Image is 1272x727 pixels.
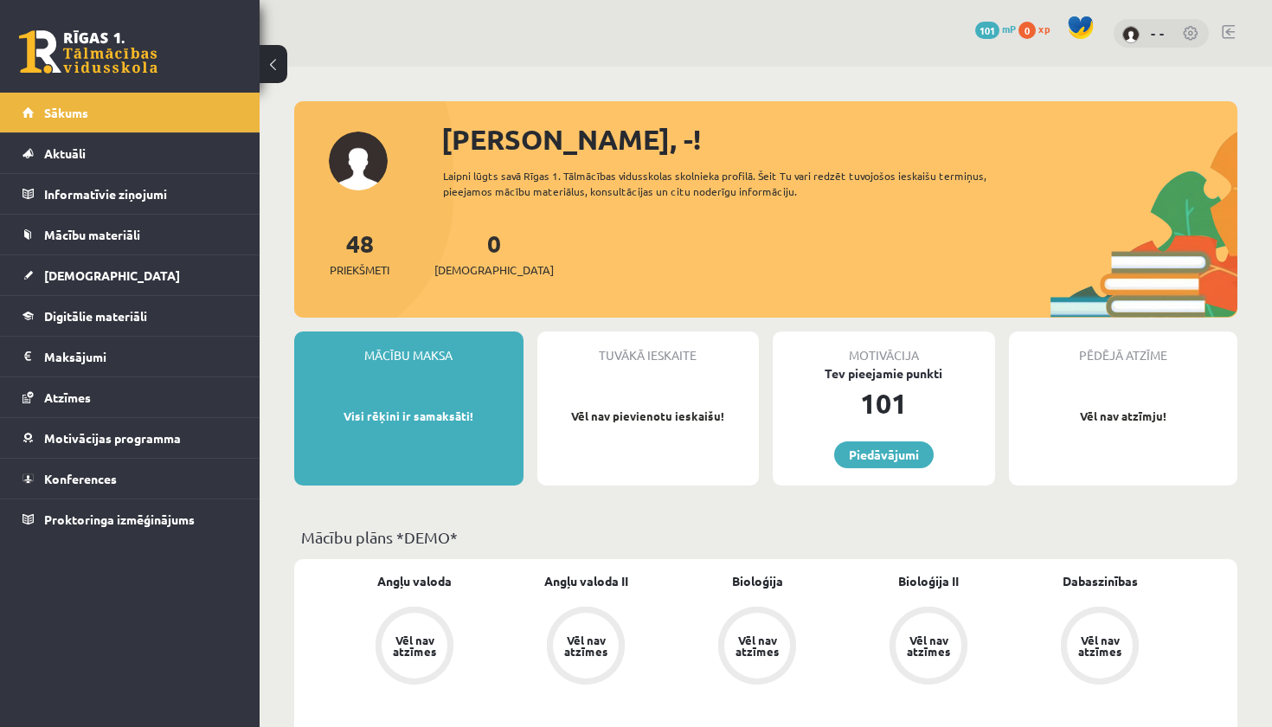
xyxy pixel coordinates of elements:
span: Motivācijas programma [44,430,181,446]
a: Angļu valoda II [544,572,628,590]
a: Maksājumi [22,337,238,376]
span: [DEMOGRAPHIC_DATA] [44,267,180,283]
img: - - [1122,26,1140,43]
div: Mācību maksa [294,331,524,364]
a: Aktuāli [22,133,238,173]
span: Digitālie materiāli [44,308,147,324]
p: Vēl nav atzīmju! [1018,408,1230,425]
span: Priekšmeti [330,261,389,279]
span: xp [1038,22,1050,35]
span: Mācību materiāli [44,227,140,242]
a: Bioloģija [732,572,783,590]
p: Visi rēķini ir samaksāti! [303,408,515,425]
span: [DEMOGRAPHIC_DATA] [434,261,554,279]
a: Sākums [22,93,238,132]
a: Motivācijas programma [22,418,238,458]
a: Atzīmes [22,377,238,417]
a: Digitālie materiāli [22,296,238,336]
span: mP [1002,22,1016,35]
span: Konferences [44,471,117,486]
p: Mācību plāns *DEMO* [301,525,1230,549]
a: Mācību materiāli [22,215,238,254]
a: Vēl nav atzīmes [1014,607,1185,688]
div: Motivācija [773,331,995,364]
a: Konferences [22,459,238,499]
div: Vēl nav atzīmes [1076,634,1124,657]
a: Piedāvājumi [834,441,934,468]
a: 0 xp [1018,22,1058,35]
a: Dabaszinības [1063,572,1138,590]
span: 101 [975,22,999,39]
div: Vēl nav atzīmes [390,634,439,657]
span: Sākums [44,105,88,120]
div: Vēl nav atzīmes [562,634,610,657]
div: Tuvākā ieskaite [537,331,760,364]
span: 0 [1018,22,1036,39]
div: 101 [773,383,995,424]
a: 101 mP [975,22,1016,35]
a: [DEMOGRAPHIC_DATA] [22,255,238,295]
a: Angļu valoda [377,572,452,590]
a: Rīgas 1. Tālmācības vidusskola [19,30,157,74]
span: Proktoringa izmēģinājums [44,511,195,527]
a: Vēl nav atzīmes [500,607,671,688]
a: Vēl nav atzīmes [329,607,500,688]
a: Informatīvie ziņojumi [22,174,238,214]
a: Vēl nav atzīmes [671,607,843,688]
p: Vēl nav pievienotu ieskaišu! [546,408,751,425]
div: Vēl nav atzīmes [733,634,781,657]
span: Atzīmes [44,389,91,405]
div: Tev pieejamie punkti [773,364,995,383]
legend: Informatīvie ziņojumi [44,174,238,214]
a: Proktoringa izmēģinājums [22,499,238,539]
a: Bioloģija II [898,572,959,590]
a: 0[DEMOGRAPHIC_DATA] [434,228,554,279]
a: Vēl nav atzīmes [843,607,1014,688]
a: - - [1151,24,1165,42]
span: Aktuāli [44,145,86,161]
legend: Maksājumi [44,337,238,376]
div: [PERSON_NAME], -! [441,119,1237,160]
div: Pēdējā atzīme [1009,331,1238,364]
div: Laipni lūgts savā Rīgas 1. Tālmācības vidusskolas skolnieka profilā. Šeit Tu vari redzēt tuvojošo... [443,168,1009,199]
div: Vēl nav atzīmes [904,634,953,657]
a: 48Priekšmeti [330,228,389,279]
